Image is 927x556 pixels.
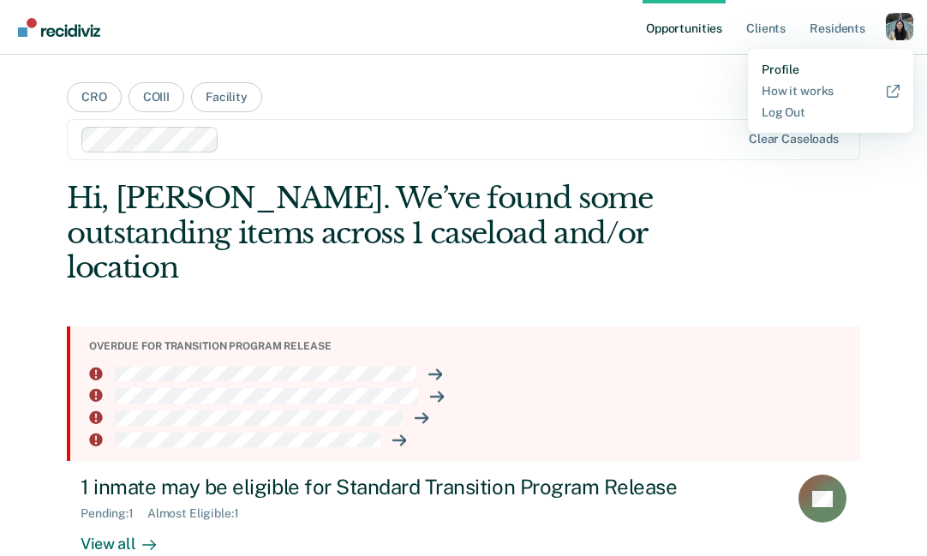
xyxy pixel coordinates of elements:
[886,13,913,40] button: Profile dropdown button
[81,475,682,499] div: 1 inmate may be eligible for Standard Transition Program Release
[81,506,147,521] div: Pending : 1
[191,82,262,112] button: Facility
[762,63,900,77] a: Profile
[89,340,846,352] div: Overdue for transition program release
[67,82,122,112] button: CRO
[18,18,100,37] img: Recidiviz
[762,105,900,120] a: Log Out
[67,181,702,285] div: Hi, [PERSON_NAME]. We’ve found some outstanding items across 1 caseload and/or location
[129,82,184,112] button: COIII
[762,84,900,99] a: How it works
[147,506,253,521] div: Almost Eligible : 1
[81,521,176,554] div: View all
[749,132,839,146] div: Clear caseloads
